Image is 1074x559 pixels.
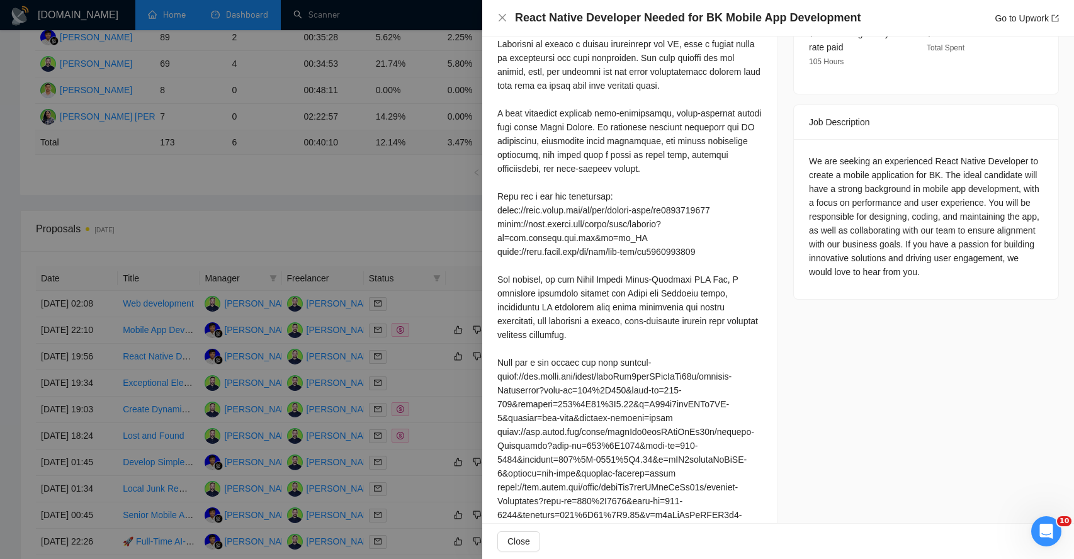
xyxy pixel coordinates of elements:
[1031,516,1061,546] iframe: Intercom live chat
[497,531,540,551] button: Close
[1057,516,1071,526] span: 10
[1051,14,1059,22] span: export
[515,10,861,26] h4: React Native Developer Needed for BK Mobile App Development
[995,13,1059,23] a: Go to Upworkexport
[809,57,844,66] span: 105 Hours
[809,105,1043,139] div: Job Description
[809,154,1043,279] div: We are seeking an experienced React Native Developer to create a mobile application for BK. The i...
[507,534,530,548] span: Close
[497,13,507,23] button: Close
[927,43,964,52] span: Total Spent
[497,13,507,23] span: close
